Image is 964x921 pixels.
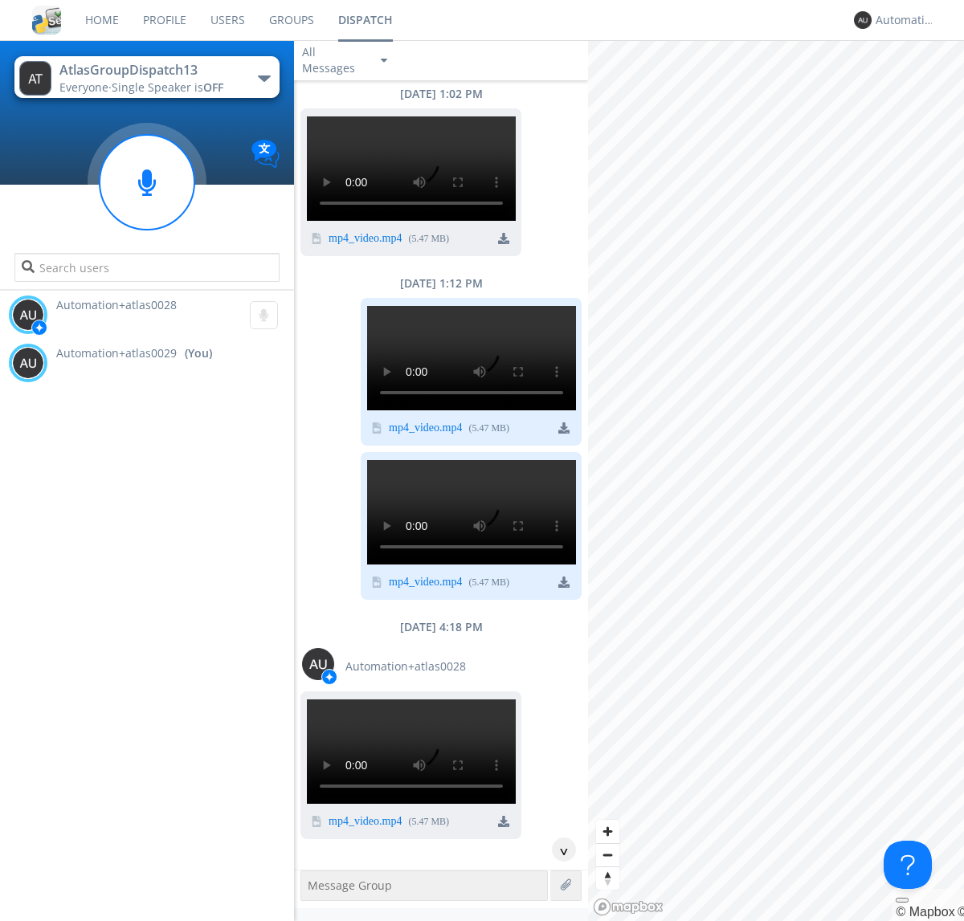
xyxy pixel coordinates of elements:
[854,11,872,29] img: 373638.png
[12,299,44,331] img: 373638.png
[251,140,280,168] img: Translation enabled
[302,44,366,76] div: All Messages
[56,297,177,312] span: Automation+atlas0028
[558,577,570,588] img: download media button
[112,79,223,95] span: Single Speaker is
[329,816,402,829] a: mp4_video.mp4
[14,56,279,98] button: AtlasGroupDispatch13Everyone·Single Speaker isOFF
[558,422,570,434] img: download media button
[185,345,212,361] div: (You)
[389,577,462,589] a: mp4_video.mp4
[381,59,387,63] img: caret-down-sm.svg
[596,820,619,843] button: Zoom in
[884,841,932,889] iframe: Toggle Customer Support
[302,648,334,680] img: 373638.png
[14,253,279,282] input: Search users
[468,422,509,435] div: ( 5.47 MB )
[468,576,509,589] div: ( 5.47 MB )
[12,347,44,379] img: 373638.png
[596,843,619,866] button: Zoom out
[59,79,240,96] div: Everyone ·
[32,6,61,35] img: cddb5a64eb264b2086981ab96f4c1ba7
[389,422,462,435] a: mp4_video.mp4
[311,816,322,827] img: video icon
[56,345,177,361] span: Automation+atlas0029
[203,79,223,95] span: OFF
[311,233,322,244] img: video icon
[596,867,619,890] span: Reset bearing to north
[593,898,664,916] a: Mapbox logo
[345,658,466,674] span: Automation+atlas0028
[408,232,449,246] div: ( 5.47 MB )
[876,12,936,28] div: Automation+atlas0029
[498,816,509,827] img: download media button
[294,275,588,291] div: [DATE] 1:12 PM
[498,233,509,244] img: download media button
[294,619,588,635] div: [DATE] 4:18 PM
[294,86,588,102] div: [DATE] 1:02 PM
[552,837,576,862] div: ^
[596,844,619,866] span: Zoom out
[371,577,382,588] img: video icon
[408,815,449,829] div: ( 5.47 MB )
[371,422,382,434] img: video icon
[329,233,402,246] a: mp4_video.mp4
[896,905,954,919] a: Mapbox
[896,898,909,903] button: Toggle attribution
[19,61,51,96] img: 373638.png
[596,866,619,890] button: Reset bearing to north
[59,61,240,79] div: AtlasGroupDispatch13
